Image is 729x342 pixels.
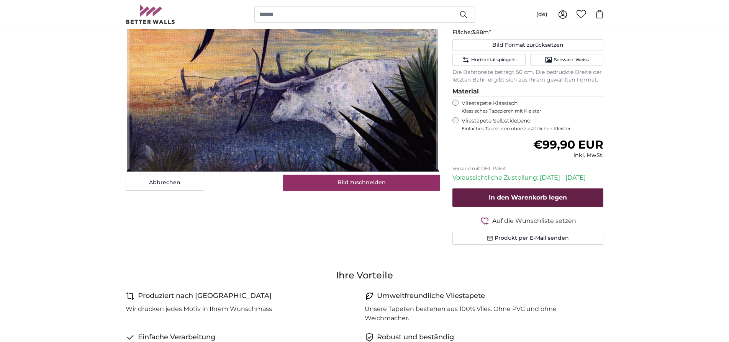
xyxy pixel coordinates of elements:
p: Voraussichtliche Zustellung: [DATE] - [DATE] [452,173,604,182]
button: Bild Format zurücksetzen [452,39,604,51]
button: Produkt per E-Mail senden [452,232,604,245]
span: Schwarz-Weiss [554,57,589,63]
span: In den Warenkorb legen [489,194,567,201]
button: (de) [530,8,554,21]
button: Auf die Wunschliste setzen [452,216,604,226]
span: Horizontal spiegeln [471,57,516,63]
button: Horizontal spiegeln [452,54,526,65]
h3: Ihre Vorteile [126,269,604,281]
span: Klassisches Tapezieren mit Kleister [462,108,597,114]
p: Versand mit DHL Paket [452,165,604,172]
div: inkl. MwSt. [533,152,603,159]
p: Die Bahnbreite beträgt 50 cm. Die bedruckte Breite der letzten Bahn ergibt sich aus Ihrem gewählt... [452,69,604,84]
button: Bild zuschneiden [283,175,440,191]
h4: Umweltfreundliche Vliestapete [377,291,485,301]
span: Auf die Wunschliste setzen [492,216,576,226]
button: Abbrechen [126,175,204,191]
p: Fläche: [452,29,604,36]
label: Vliestapete Klassisch [462,100,597,114]
span: €99,90 EUR [533,137,603,152]
img: Betterwalls [126,5,175,24]
span: 3.88m² [472,29,491,36]
span: Einfaches Tapezieren ohne zusätzlichen Kleister [462,126,604,132]
p: Unsere Tapeten bestehen aus 100% Vlies. Ohne PVC und ohne Weichmacher. [365,304,598,323]
p: Wir drucken jedes Motiv in Ihrem Wunschmass [126,304,272,314]
button: Schwarz-Weiss [530,54,603,65]
label: Vliestapete Selbstklebend [462,117,604,132]
button: In den Warenkorb legen [452,188,604,207]
h4: Produziert nach [GEOGRAPHIC_DATA] [138,291,272,301]
legend: Material [452,87,604,97]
